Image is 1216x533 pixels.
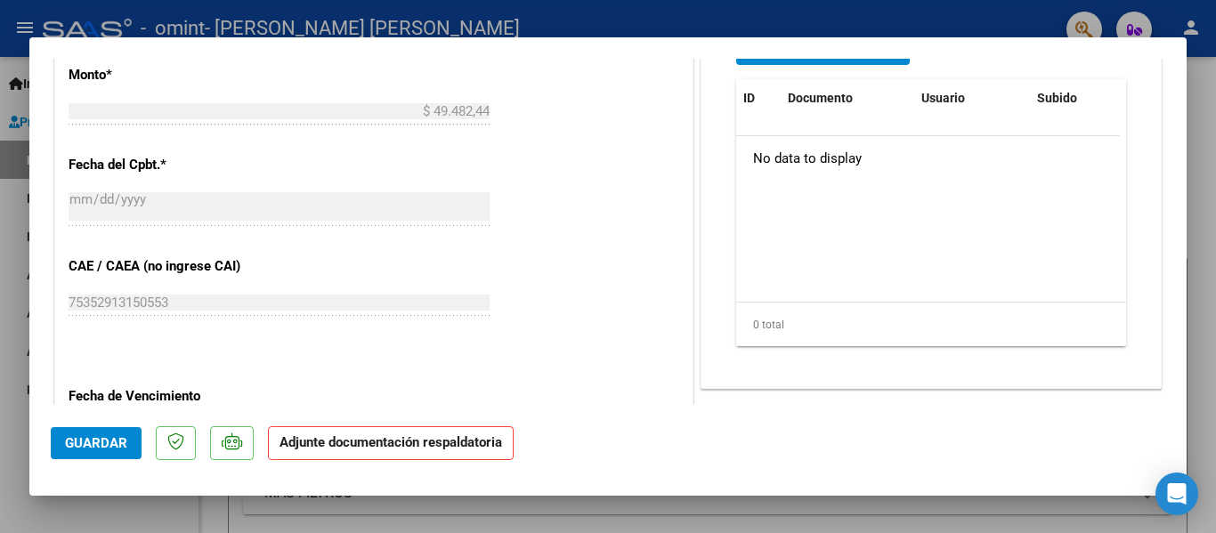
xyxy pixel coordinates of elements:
datatable-header-cell: Usuario [914,79,1030,117]
span: Usuario [921,91,965,105]
p: Fecha del Cpbt. [69,155,252,175]
div: 0 total [736,303,1126,347]
button: Guardar [51,427,142,459]
p: Monto [69,65,252,85]
span: Documento [788,91,853,105]
datatable-header-cell: Subido [1030,79,1119,117]
p: Fecha de Vencimiento [69,386,252,407]
p: CAE / CAEA (no ingrese CAI) [69,256,252,277]
div: Open Intercom Messenger [1155,472,1198,515]
div: DOCUMENTACIÓN RESPALDATORIA [701,19,1161,388]
datatable-header-cell: Acción [1119,79,1208,117]
span: ID [743,91,755,105]
div: No data to display [736,136,1120,181]
datatable-header-cell: ID [736,79,781,117]
strong: Adjunte documentación respaldatoria [280,434,502,450]
datatable-header-cell: Documento [781,79,914,117]
span: Subido [1037,91,1077,105]
span: Guardar [65,435,127,451]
